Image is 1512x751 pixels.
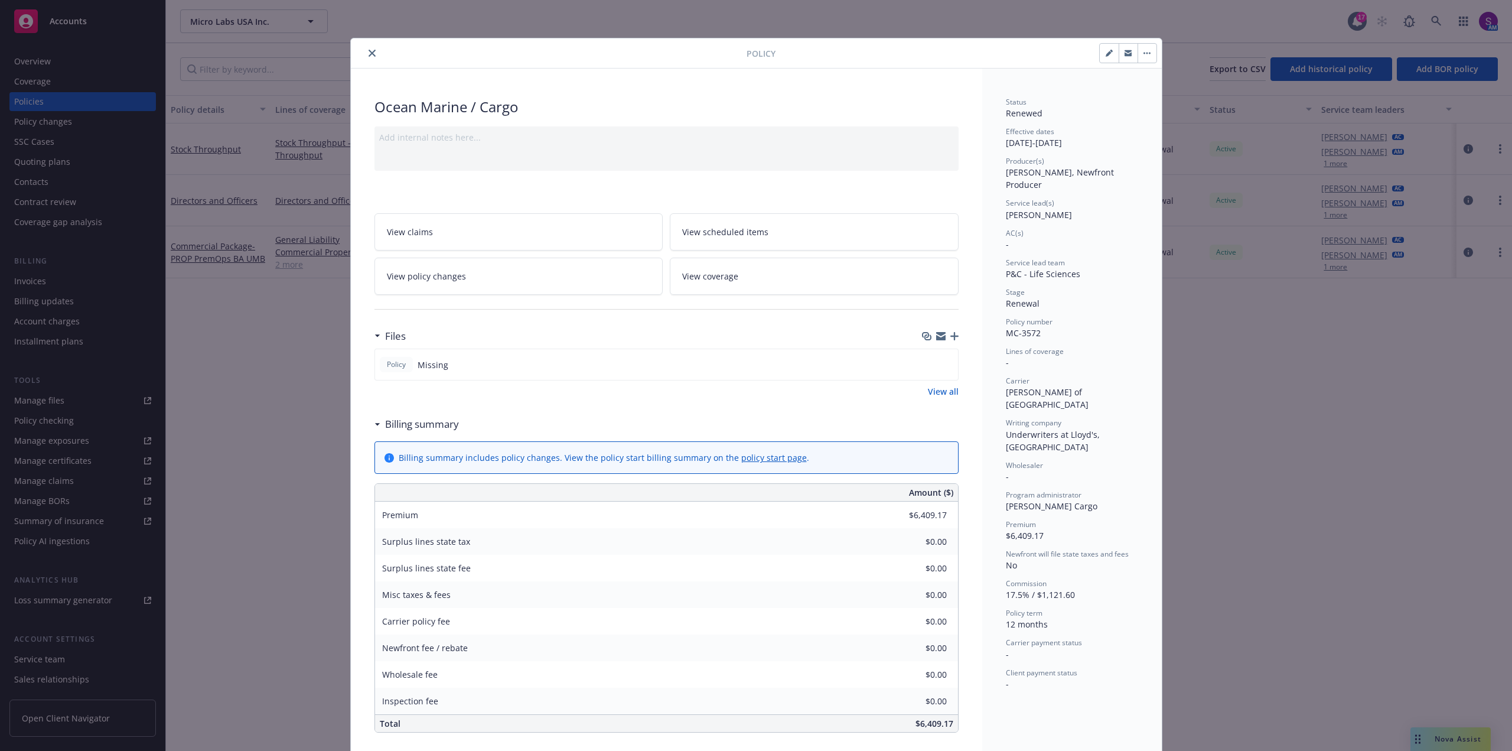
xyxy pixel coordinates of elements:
span: Underwriters at Lloyd's, [GEOGRAPHIC_DATA] [1006,429,1102,453]
div: Add internal notes here... [379,131,954,144]
span: Surplus lines state fee [382,563,471,574]
span: Effective dates [1006,126,1054,136]
span: [PERSON_NAME], Newfront Producer [1006,167,1116,190]
div: Ocean Marine / Cargo [374,97,959,117]
span: Policy [384,359,408,370]
span: $6,409.17 [915,718,953,729]
span: - [1006,239,1009,250]
h3: Files [385,329,406,344]
span: Lines of coverage [1006,346,1064,356]
span: $6,409.17 [1006,530,1044,541]
span: View claims [387,226,433,238]
span: P&C - Life Sciences [1006,268,1080,279]
span: - [1006,649,1009,660]
span: Missing [418,359,448,371]
span: Newfront fee / rebate [382,642,468,654]
span: AC(s) [1006,228,1024,238]
span: Status [1006,97,1027,107]
span: Client payment status [1006,668,1077,678]
span: Stage [1006,287,1025,297]
span: 17.5% / $1,121.60 [1006,589,1075,600]
span: - [1006,678,1009,690]
a: View coverage [670,258,959,295]
input: 0.00 [877,533,954,551]
span: No [1006,560,1017,571]
input: 0.00 [877,586,954,604]
div: Billing summary [374,417,459,432]
span: View policy changes [387,270,466,282]
span: View scheduled items [682,226,768,238]
span: [PERSON_NAME] [1006,209,1072,220]
input: 0.00 [877,613,954,630]
span: Surplus lines state tax [382,536,470,547]
span: Carrier payment status [1006,638,1082,648]
span: [PERSON_NAME] Cargo [1006,500,1097,512]
span: Wholesale fee [382,669,438,680]
div: [DATE] - [DATE] [1006,126,1138,149]
span: Carrier policy fee [382,616,450,627]
a: View claims [374,213,663,251]
span: 12 months [1006,619,1048,630]
span: MC-3572 [1006,327,1041,339]
span: - [1006,471,1009,482]
span: Writing company [1006,418,1061,428]
span: Policy number [1006,317,1052,327]
div: - [1006,356,1138,369]
div: Billing summary includes policy changes. View the policy start billing summary on the . [399,451,809,464]
span: View coverage [682,270,738,282]
a: View scheduled items [670,213,959,251]
input: 0.00 [877,506,954,524]
span: Inspection fee [382,695,438,707]
div: Files [374,329,406,344]
button: close [365,46,379,60]
h3: Billing summary [385,417,459,432]
input: 0.00 [877,560,954,577]
span: Total [380,718,400,729]
span: Renewed [1006,108,1042,119]
span: Newfront will file state taxes and fees [1006,549,1129,559]
input: 0.00 [877,693,954,710]
span: Service lead(s) [1006,198,1054,208]
span: Policy [747,47,775,60]
input: 0.00 [877,639,954,657]
span: Misc taxes & fees [382,589,451,600]
span: Carrier [1006,376,1029,386]
span: Commission [1006,578,1047,589]
a: View policy changes [374,258,663,295]
span: Program administrator [1006,490,1081,500]
span: Policy term [1006,608,1042,618]
a: policy start page [741,452,807,463]
span: Wholesaler [1006,460,1043,470]
input: 0.00 [877,666,954,684]
span: Renewal [1006,298,1039,309]
a: View all [928,385,959,398]
span: Premium [1006,519,1036,529]
span: Producer(s) [1006,156,1044,166]
span: [PERSON_NAME] of [GEOGRAPHIC_DATA] [1006,386,1089,410]
span: Amount ($) [909,486,953,499]
span: Service lead team [1006,258,1065,268]
span: Premium [382,509,418,521]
